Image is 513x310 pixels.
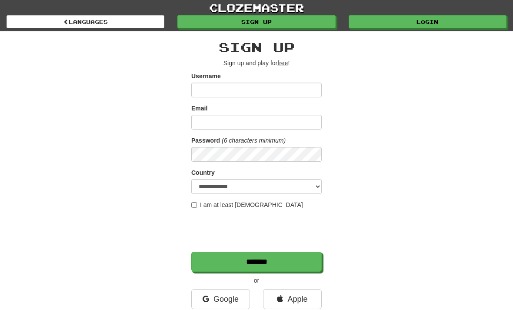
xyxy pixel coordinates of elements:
[177,15,335,28] a: Sign up
[191,168,215,177] label: Country
[277,60,288,67] u: free
[191,276,322,285] p: or
[191,104,207,113] label: Email
[7,15,164,28] a: Languages
[191,213,323,247] iframe: reCAPTCHA
[263,289,322,309] a: Apple
[222,137,286,144] em: (6 characters minimum)
[191,202,197,208] input: I am at least [DEMOGRAPHIC_DATA]
[349,15,506,28] a: Login
[191,59,322,67] p: Sign up and play for !
[191,72,221,80] label: Username
[191,136,220,145] label: Password
[191,289,250,309] a: Google
[191,40,322,54] h2: Sign up
[191,200,303,209] label: I am at least [DEMOGRAPHIC_DATA]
